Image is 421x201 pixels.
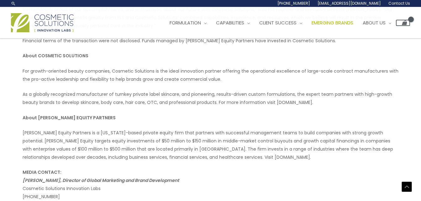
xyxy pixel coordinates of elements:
[255,13,307,32] a: Client Success
[11,1,16,6] a: Search icon link
[211,13,255,32] a: Capabilities
[23,129,399,161] p: [PERSON_NAME] Equity Partners is a [US_STATE]-based private equity firm that partners with succes...
[23,53,88,59] strong: About COSMETIC SOLUTIONS
[396,20,410,26] a: View Shopping Cart, empty
[388,1,410,6] span: Contact Us
[358,13,396,32] a: About Us
[259,19,297,26] span: Client Success
[23,67,399,83] p: For growth-oriented beauty companies, Cosmetic Solutions is the ideal innovation partner offering...
[11,13,74,32] img: Cosmetic Solutions Logo
[307,13,358,32] a: Emerging Brands
[23,169,61,175] strong: MEDIA CONTACT:
[363,19,386,26] span: About Us
[170,19,201,26] span: Formulation
[23,177,179,183] em: [PERSON_NAME], Director of Global Marketing and Brand Development
[216,19,244,26] span: Capabilities
[312,19,353,26] span: Emerging Brands
[160,13,410,32] nav: Site Navigation
[23,115,116,121] strong: About [PERSON_NAME] EQUITY PARTNERS
[23,37,399,45] p: Financial terms of the transaction were not disclosed. Funds managed by [PERSON_NAME] Equity Part...
[277,1,310,6] span: [PHONE_NUMBER]
[318,1,381,6] span: [EMAIL_ADDRESS][DOMAIN_NAME]
[23,90,399,106] p: As a globally recognized manufacturer of turnkey private label skincare, and pioneering, results-...
[165,13,211,32] a: Formulation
